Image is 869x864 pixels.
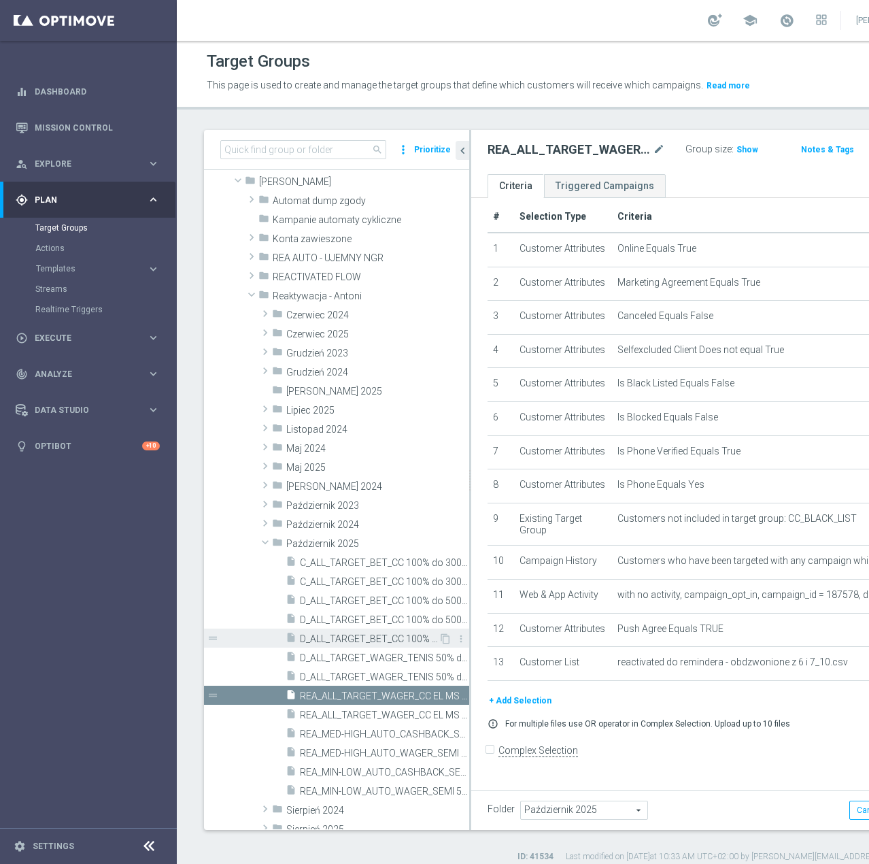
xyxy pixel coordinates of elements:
p: For multiple files use OR operator in Complex Selection. Upload up to 10 files [505,718,790,729]
span: Kampanie automaty cykliczne [273,214,469,226]
th: Selection Type [514,201,612,233]
h2: REA_ALL_TARGET_WAGER_CC EL MS 100% do 300 PLN push SR_061025 [488,142,650,158]
div: Data Studio [16,404,147,416]
span: Execute [35,334,147,342]
span: D_ALL_TARGET_WAGER_TENIS 50% do 300 PLN sms_051025 [300,652,469,664]
button: gps_fixed Plan keyboard_arrow_right [15,195,160,205]
i: insert_drive_file [286,746,296,762]
i: insert_drive_file [286,613,296,629]
div: Mission Control [15,122,160,133]
span: REACTIVATED FLOW [273,271,469,283]
span: Czerwiec 2024 [286,310,469,321]
span: Maj 2025 [286,462,469,473]
button: play_circle_outline Execute keyboard_arrow_right [15,333,160,344]
th: # [488,201,514,233]
div: Plan [16,194,147,206]
h1: Target Groups [207,52,310,71]
div: Dashboard [16,73,160,110]
span: Analyze [35,370,147,378]
i: folder [272,327,283,343]
span: REA_ALL_TARGET_WAGER_CC EL MS 100% do 300 PLN push SR_061025 [300,691,469,702]
span: D_ALL_TARGET_BET_CC 100% do 500 PLN LW push SB_021025 [300,595,469,607]
i: insert_drive_file [286,784,296,800]
div: Analyze [16,368,147,380]
i: insert_drive_file [286,708,296,724]
span: REA_MED-HIGH_AUTO_CASHBACK_SEMI 50% do 300 PLN push_071025 [300,729,469,740]
i: folder [272,422,283,438]
span: Canceled Equals False [617,310,713,322]
i: folder [258,232,269,248]
span: D_ALL_TARGET_BET_CC 100% do 500 PLN LW_021025 [300,633,439,645]
i: folder [258,289,269,305]
td: Customer Attributes [514,301,612,335]
i: folder [272,346,283,362]
span: C_ALL_TARGET_BET_CC 100% do 300 PLN push SB_021025 [300,557,469,569]
button: + Add Selection [488,693,553,708]
i: insert_drive_file [286,689,296,705]
i: folder [258,270,269,286]
i: chevron_left [456,144,469,157]
td: 3 [488,301,514,335]
a: Mission Control [35,110,160,146]
button: equalizer Dashboard [15,86,160,97]
td: Customer Attributes [514,368,612,402]
i: insert_drive_file [286,632,296,648]
i: folder [272,384,283,400]
span: Plan [35,196,147,204]
td: 7 [488,435,514,469]
i: folder [272,403,283,419]
i: folder [272,803,283,819]
span: Listopad 2024 [286,424,469,435]
td: Customer Attributes [514,469,612,503]
span: Marzec 2024 [286,481,469,493]
td: Customer Attributes [514,435,612,469]
label: Folder [488,803,515,815]
i: keyboard_arrow_right [147,157,160,170]
td: Customer Attributes [514,267,612,301]
span: C_ALL_TARGET_BET_CC 100% do 300 PLN sms ND_021025 [300,576,469,588]
span: REA_MED-HIGH_AUTO_WAGER_SEMI 50% do 300 PLN push_031025 [300,748,469,759]
div: Realtime Triggers [35,299,175,320]
i: keyboard_arrow_right [147,367,160,380]
i: keyboard_arrow_right [147,331,160,344]
div: Templates keyboard_arrow_right [35,263,160,274]
span: reactivated do remindera - obdzwonione z 6 i 7_10.csv [617,657,848,668]
span: Show [736,145,758,154]
span: Is Black Listed Equals False [617,378,734,389]
span: Online Equals True [617,243,696,254]
i: folder [272,499,283,514]
i: track_changes [16,368,28,380]
td: Customer Attributes [514,334,612,368]
a: Settings [33,842,74,850]
label: ID: 41534 [517,851,553,863]
span: Grudzie&#x144; 2024 [286,367,469,378]
span: D_ALL_TARGET_BET_CC 100% do 500 PLN LW sms ND_021025 [300,614,469,626]
span: REA AUTO - UJEMNY NGR [273,252,469,264]
td: 8 [488,469,514,503]
div: Mission Control [16,110,160,146]
i: folder [272,480,283,495]
span: Sierpie&#x144; 2025 [286,824,469,835]
button: lightbulb Optibot +10 [15,441,160,452]
i: folder [272,823,283,838]
a: Dashboard [35,73,160,110]
span: Kwiecie&#x144; 2025 [286,386,469,397]
a: Actions [35,243,141,254]
div: Target Groups [35,218,175,238]
span: Is Phone Verified Equals True [617,446,740,457]
button: person_search Explore keyboard_arrow_right [15,159,160,169]
button: Prioritize [412,141,453,159]
span: This page is used to create and manage the target groups that define which customers will receive... [207,80,703,90]
span: Criteria [617,211,652,222]
span: Explore [35,160,147,168]
i: folder [272,365,283,381]
span: REA_ALL_TARGET_WAGER_CC EL MS 100% do 300 PLN_061025 [300,710,469,721]
button: Notes & Tags [800,142,855,157]
i: folder [245,175,256,190]
div: Actions [35,238,175,259]
i: insert_drive_file [286,651,296,667]
i: more_vert [456,633,466,644]
span: REA_MIN-LOW_AUTO_WAGER_SEMI 50% do 100 PLN push_031025 [300,786,469,797]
